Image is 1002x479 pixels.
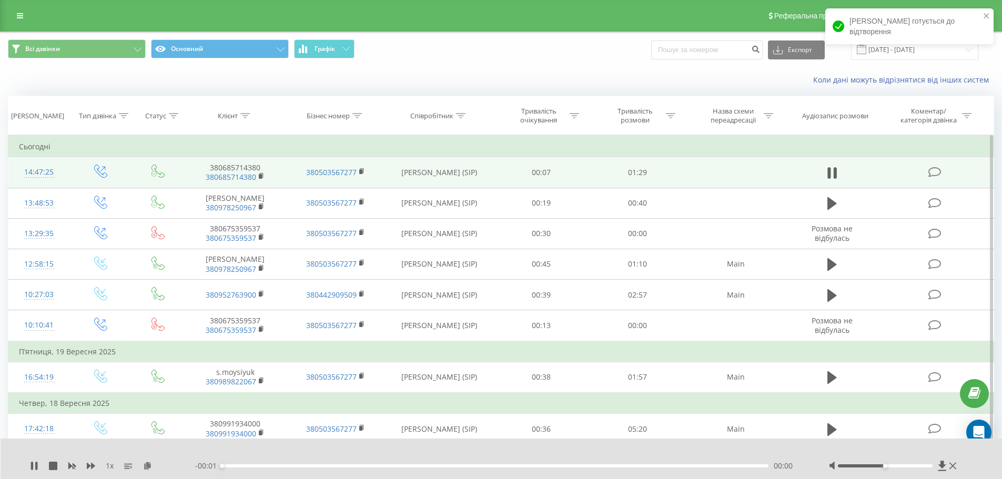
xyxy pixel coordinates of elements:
[493,188,590,218] td: 00:19
[493,218,590,249] td: 00:30
[386,188,493,218] td: [PERSON_NAME] (SIP)
[8,393,994,414] td: Четвер, 18 Вересня 2025
[983,12,990,22] button: close
[386,157,493,188] td: [PERSON_NAME] (SIP)
[590,414,686,444] td: 05:20
[145,111,166,120] div: Статус
[825,8,994,44] div: [PERSON_NAME] готується до відтворення
[685,362,785,393] td: Main
[19,284,59,305] div: 10:27:03
[206,172,256,182] a: 380685714380
[511,107,567,125] div: Тривалість очікування
[8,39,146,58] button: Всі дзвінки
[106,461,114,471] span: 1 x
[685,280,785,310] td: Main
[590,218,686,249] td: 00:00
[19,419,59,439] div: 17:42:18
[493,310,590,341] td: 00:13
[685,414,785,444] td: Main
[185,310,285,341] td: 380675359537
[206,325,256,335] a: 380675359537
[19,367,59,388] div: 16:54:19
[185,218,285,249] td: 380675359537
[802,111,868,120] div: Аудіозапис розмови
[883,464,887,468] div: Accessibility label
[185,157,285,188] td: 380685714380
[8,136,994,157] td: Сьогодні
[206,429,256,439] a: 380991934000
[493,157,590,188] td: 00:07
[607,107,663,125] div: Тривалість розмови
[306,167,357,177] a: 380503567277
[306,372,357,382] a: 380503567277
[386,310,493,341] td: [PERSON_NAME] (SIP)
[493,249,590,279] td: 00:45
[386,362,493,393] td: [PERSON_NAME] (SIP)
[25,45,60,53] span: Всі дзвінки
[493,280,590,310] td: 00:39
[19,162,59,182] div: 14:47:25
[206,264,256,274] a: 380978250967
[206,233,256,243] a: 380675359537
[813,75,994,85] a: Коли дані можуть відрізнятися вiд інших систем
[966,420,991,445] div: Open Intercom Messenger
[386,280,493,310] td: [PERSON_NAME] (SIP)
[306,228,357,238] a: 380503567277
[705,107,761,125] div: Назва схеми переадресації
[812,315,853,335] span: Розмова не відбулась
[11,111,64,120] div: [PERSON_NAME]
[206,290,256,300] a: 380952763900
[185,188,285,218] td: [PERSON_NAME]
[195,461,222,471] span: - 00:01
[306,198,357,208] a: 380503567277
[19,223,59,244] div: 13:29:35
[19,193,59,213] div: 13:48:53
[294,39,355,58] button: Графік
[651,40,763,59] input: Пошук за номером
[315,45,335,53] span: Графік
[185,249,285,279] td: [PERSON_NAME]
[685,249,785,279] td: Main
[206,202,256,212] a: 380978250967
[306,259,357,269] a: 380503567277
[386,414,493,444] td: [PERSON_NAME] (SIP)
[386,249,493,279] td: [PERSON_NAME] (SIP)
[206,376,256,386] a: 380989822067
[898,107,959,125] div: Коментар/категорія дзвінка
[493,362,590,393] td: 00:38
[220,464,224,468] div: Accessibility label
[19,315,59,335] div: 10:10:41
[79,111,116,120] div: Тип дзвінка
[590,310,686,341] td: 00:00
[590,280,686,310] td: 02:57
[410,111,453,120] div: Співробітник
[386,218,493,249] td: [PERSON_NAME] (SIP)
[8,341,994,362] td: П’ятниця, 19 Вересня 2025
[306,290,357,300] a: 380442909509
[774,461,793,471] span: 00:00
[306,424,357,434] a: 380503567277
[218,111,238,120] div: Клієнт
[307,111,350,120] div: Бізнес номер
[812,223,853,243] span: Розмова не відбулась
[306,320,357,330] a: 380503567277
[151,39,289,58] button: Основний
[19,254,59,274] div: 12:58:15
[768,40,825,59] button: Експорт
[590,249,686,279] td: 01:10
[185,362,285,393] td: s.moysiyuk
[590,188,686,218] td: 00:40
[774,12,852,20] span: Реферальна програма
[590,362,686,393] td: 01:57
[185,414,285,444] td: 380991934000
[493,414,590,444] td: 00:36
[590,157,686,188] td: 01:29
